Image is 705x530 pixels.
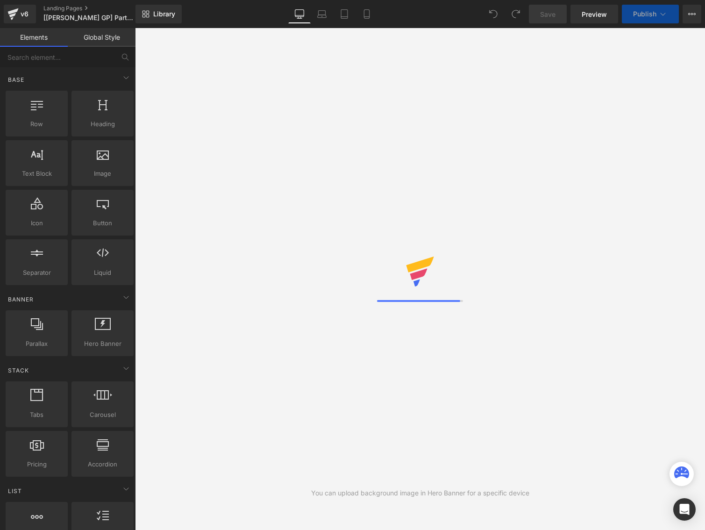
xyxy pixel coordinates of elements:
span: Base [7,75,25,84]
a: Mobile [356,5,378,23]
span: Banner [7,295,35,304]
a: New Library [135,5,182,23]
span: Preview [582,9,607,19]
a: Global Style [68,28,135,47]
span: Text Block [8,169,65,179]
button: More [683,5,701,23]
span: Separator [8,268,65,278]
span: Row [8,119,65,129]
span: Icon [8,218,65,228]
span: Heading [74,119,131,129]
a: v6 [4,5,36,23]
span: Hero Banner [74,339,131,349]
span: Publish [633,10,656,18]
span: Library [153,10,175,18]
span: Image [74,169,131,179]
span: Parallax [8,339,65,349]
a: Landing Pages [43,5,151,12]
span: Accordion [74,459,131,469]
button: Publish [622,5,679,23]
span: Pricing [8,459,65,469]
a: Desktop [288,5,311,23]
span: Carousel [74,410,131,420]
a: Preview [570,5,618,23]
span: Tabs [8,410,65,420]
button: Redo [506,5,525,23]
span: [[PERSON_NAME] GP] Partner With Us [43,14,133,21]
div: Open Intercom Messenger [673,498,696,521]
span: Button [74,218,131,228]
span: List [7,487,23,495]
a: Laptop [311,5,333,23]
span: Stack [7,366,30,375]
span: Liquid [74,268,131,278]
span: Save [540,9,555,19]
a: Tablet [333,5,356,23]
button: Undo [484,5,503,23]
div: v6 [19,8,30,20]
div: You can upload background image in Hero Banner for a specific device [311,488,529,498]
